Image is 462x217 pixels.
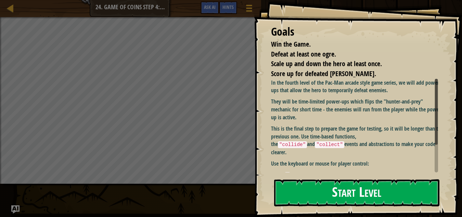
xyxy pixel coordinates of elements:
[262,39,436,49] li: Win the Game.
[271,69,376,78] span: Score up for defeated [PERSON_NAME].
[11,205,20,214] button: Ask AI
[271,49,336,59] span: Defeat at least one ogre.
[241,1,258,17] button: Show game menu
[285,171,443,179] li: -> up
[271,39,311,49] span: Win the Game.
[271,24,438,40] div: Goals
[222,4,234,10] span: Hints
[201,1,219,14] button: Ask AI
[278,141,307,148] code: "collide"
[262,59,436,69] li: Scale up and down the hero at least once.
[274,179,439,206] button: Start Level
[271,79,443,95] p: In the fourth level of the Pac-Man arcade style game series, we will add power-ups that allow the...
[271,98,443,121] p: They will be time-limited power-ups which flips the "hunter-and-prey" mechanic for short time - t...
[262,49,436,59] li: Defeat at least one ogre.
[271,125,443,156] p: This is the final step to prepare the game for testing, so it will be longer than the previous on...
[271,160,443,168] p: Use the keyboard or mouse for player control:
[262,69,436,79] li: Score up for defeated ogres.
[204,4,216,10] span: Ask AI
[285,172,291,179] code: W
[315,141,344,148] code: "collect"
[271,59,382,68] span: Scale up and down the hero at least once.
